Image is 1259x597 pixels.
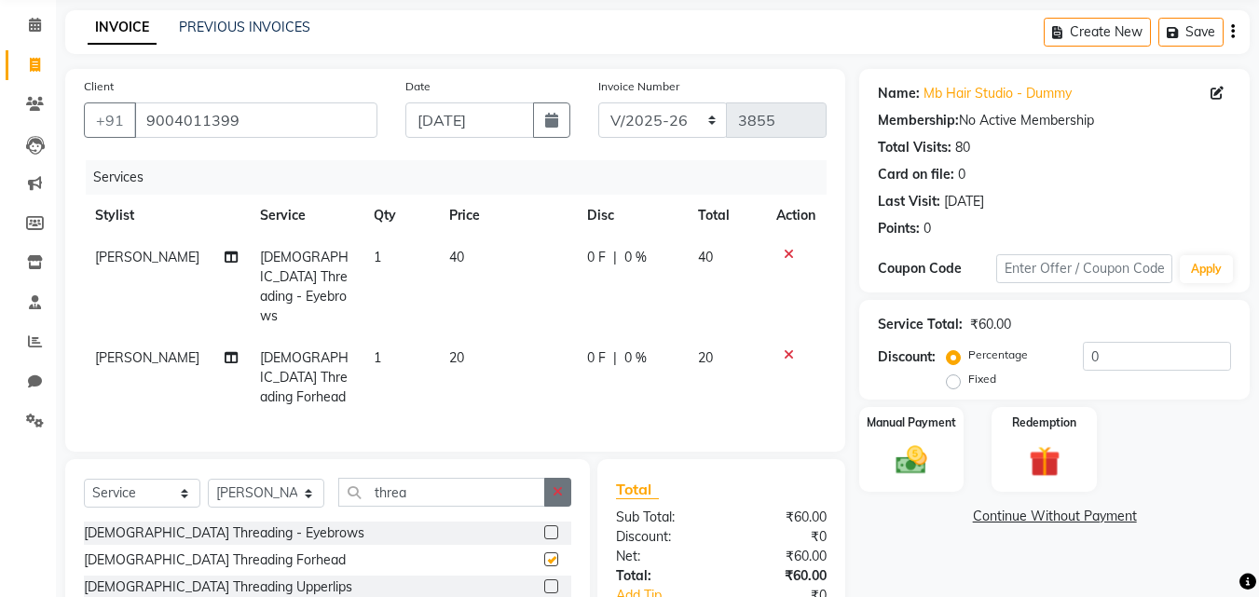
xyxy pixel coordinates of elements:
span: 0 F [587,248,606,267]
input: Enter Offer / Coupon Code [996,254,1172,283]
th: Qty [363,195,438,237]
div: ₹60.00 [721,566,841,586]
img: _gift.svg [1020,442,1070,481]
div: Total: [602,566,721,586]
label: Date [405,78,431,95]
button: Apply [1180,255,1233,283]
th: Stylist [84,195,249,237]
label: Redemption [1012,414,1076,431]
div: ₹60.00 [721,547,841,566]
div: Discount: [602,527,721,547]
span: 1 [374,249,381,265]
label: Invoice Number [598,78,679,95]
div: 80 [955,138,970,157]
div: Net: [602,547,721,566]
span: 20 [698,349,713,366]
th: Action [765,195,827,237]
button: Save [1158,18,1224,47]
div: ₹0 [721,527,841,547]
div: Total Visits: [878,138,951,157]
span: [DEMOGRAPHIC_DATA] Threading - Eyebrows [260,249,349,324]
a: Mb Hair Studio - Dummy [924,84,1072,103]
div: Sub Total: [602,508,721,527]
input: Search by Name/Mobile/Email/Code [134,102,377,138]
a: PREVIOUS INVOICES [179,19,310,35]
th: Price [438,195,576,237]
div: Points: [878,219,920,238]
div: Membership: [878,111,959,130]
label: Manual Payment [867,414,956,431]
div: [DEMOGRAPHIC_DATA] Threading - Eyebrows [84,523,364,543]
span: 40 [449,249,464,265]
div: Services [86,160,841,195]
label: Client [84,78,114,95]
div: 0 [924,219,931,238]
th: Service [249,195,363,237]
span: 20 [449,349,464,366]
span: 40 [698,249,713,265]
img: _cash.svg [886,442,937,478]
div: [DEMOGRAPHIC_DATA] Threading Upperlips [84,577,352,597]
button: Create New [1044,18,1151,47]
div: Service Total: [878,315,963,334]
span: 1 [374,349,381,366]
span: [DEMOGRAPHIC_DATA] Threading Forhead [260,349,349,405]
th: Disc [576,195,687,237]
div: Coupon Code [878,259,995,278]
div: Discount: [878,347,936,367]
a: INVOICE [88,11,157,45]
span: | [613,248,617,267]
div: No Active Membership [878,111,1231,130]
span: 0 % [624,348,647,368]
label: Percentage [968,346,1028,363]
span: 0 F [587,348,606,368]
input: Search or Scan [338,478,545,507]
div: ₹60.00 [721,508,841,527]
div: Last Visit: [878,192,940,211]
th: Total [687,195,766,237]
div: 0 [958,165,965,184]
div: [DATE] [944,192,984,211]
button: +91 [84,102,136,138]
label: Fixed [968,371,996,387]
span: [PERSON_NAME] [95,249,199,265]
a: Continue Without Payment [863,507,1246,526]
div: Card on file: [878,165,954,184]
span: Total [616,480,659,499]
div: [DEMOGRAPHIC_DATA] Threading Forhead [84,550,346,570]
div: Name: [878,84,920,103]
span: 0 % [624,248,647,267]
span: | [613,348,617,368]
span: [PERSON_NAME] [95,349,199,366]
div: ₹60.00 [970,315,1011,334]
